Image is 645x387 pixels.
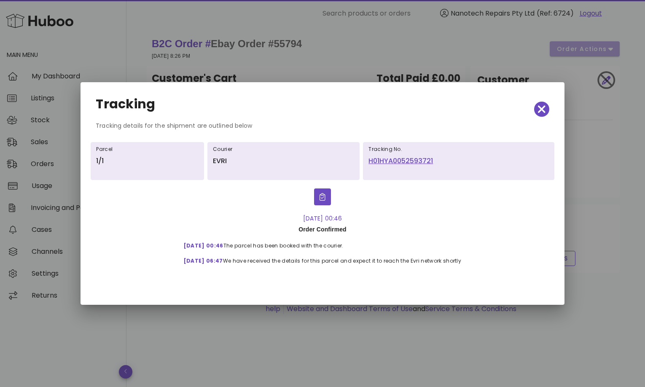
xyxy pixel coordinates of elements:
[368,156,548,166] a: H01HYA0052593721
[96,146,199,153] h6: Parcel
[96,97,155,111] h2: Tracking
[96,156,199,166] p: 1/1
[184,257,223,264] span: [DATE] 06:47
[177,214,468,223] div: [DATE] 00:46
[177,223,468,236] div: Order Confirmed
[213,146,354,153] h6: Courier
[177,251,468,266] div: We have received the details for this parcel and expect it to reach the Evri network shortly
[177,236,468,251] div: The parcel has been booked with the courier.
[184,242,223,249] span: [DATE] 00:46
[89,121,556,137] div: Tracking details for the shipment are outlined below
[368,146,548,153] h6: Tracking No.
[213,156,354,166] p: EVRI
